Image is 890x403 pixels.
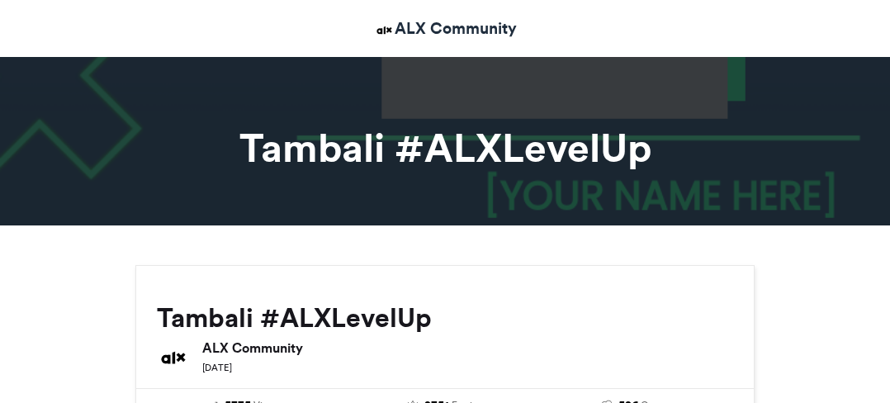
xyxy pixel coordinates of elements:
h1: Tambali #ALXLevelUp [61,128,829,168]
a: ALX Community [374,17,517,40]
h2: Tambali #ALXLevelUp [157,303,733,333]
small: [DATE] [202,362,232,373]
h6: ALX Community [202,341,733,354]
img: ALX Community [374,20,395,40]
img: ALX Community [157,341,190,374]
